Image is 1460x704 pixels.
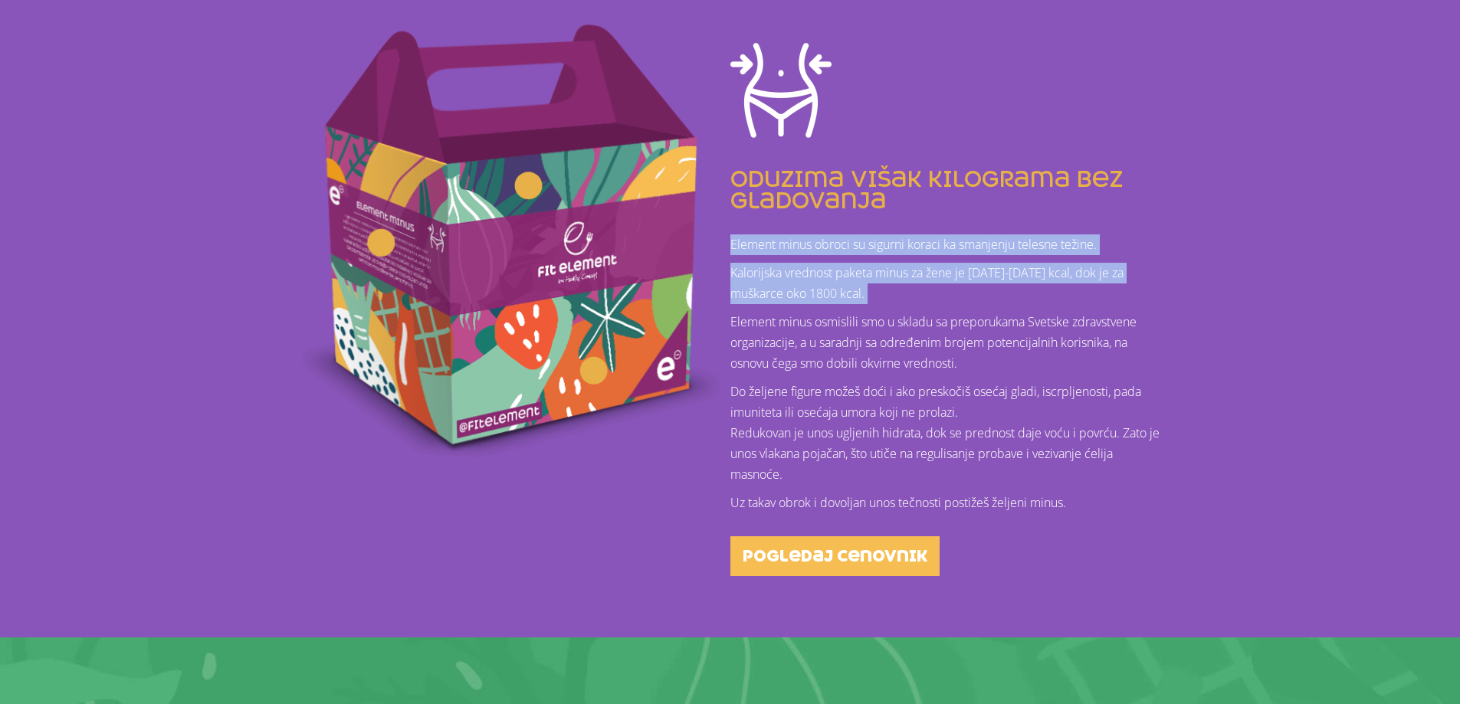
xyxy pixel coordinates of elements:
p: Uz takav obrok i dovoljan unos tečnosti postižeš željeni minus. [730,493,1167,513]
p: Element minus obroci su sigurni koraci ka smanjenju telesne težine. [730,234,1167,255]
p: Element minus osmislili smo u skladu sa preporukama Svetske zdravstvene organizacije, a u saradnj... [730,312,1167,374]
h4: oduzima višak kilograma bez gladovanja [730,169,1167,211]
p: Do željene figure možeš doći i ako preskočiš osećaj gladi, iscrpljenosti, pada imuniteta ili oseć... [730,381,1167,485]
a: pogledaj cenovnik [730,536,940,576]
span: pogledaj cenovnik [743,548,927,564]
p: Kalorijska vrednost paketa minus za žene je [DATE]-[DATE] kcal, dok je za muškarce oko 1800 kcal. [730,263,1167,304]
